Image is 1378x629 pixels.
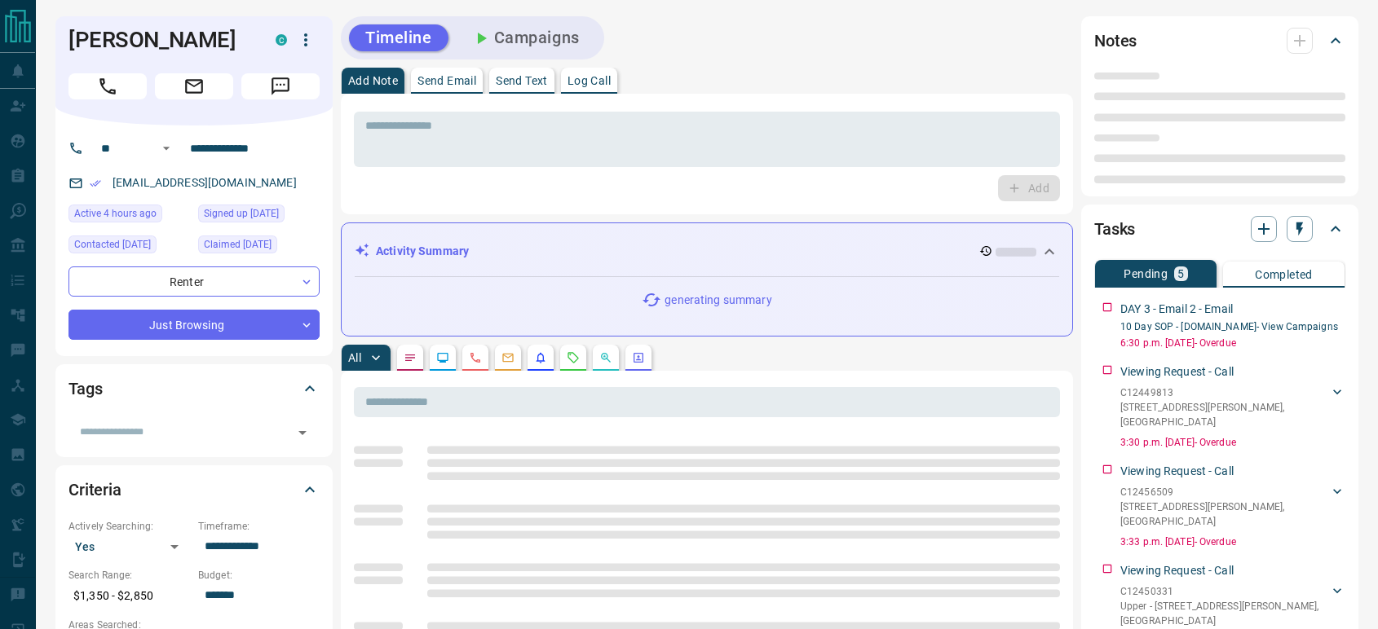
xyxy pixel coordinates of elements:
h1: [PERSON_NAME] [68,27,251,53]
p: 6:30 p.m. [DATE] - Overdue [1120,336,1345,350]
button: Open [291,421,314,444]
div: C12456509[STREET_ADDRESS][PERSON_NAME],[GEOGRAPHIC_DATA] [1120,482,1345,532]
p: Search Range: [68,568,190,583]
div: Tasks [1094,209,1345,249]
h2: Criteria [68,477,121,503]
p: Log Call [568,75,611,86]
svg: Lead Browsing Activity [436,351,449,364]
div: Activity Summary [355,236,1059,266]
svg: Notes [404,351,417,364]
p: 3:33 p.m. [DATE] - Overdue [1120,534,1345,549]
div: Just Browsing [68,310,320,340]
p: All [348,352,361,363]
p: 3:30 p.m. [DATE] - Overdue [1120,435,1345,450]
div: condos.ca [276,34,287,46]
h2: Tasks [1094,216,1135,242]
span: Call [68,73,147,99]
div: Thu Oct 02 2025 [68,235,190,258]
h2: Tags [68,376,102,402]
span: Signed up [DATE] [204,205,279,222]
p: Upper - [STREET_ADDRESS][PERSON_NAME] , [GEOGRAPHIC_DATA] [1120,599,1329,628]
p: [STREET_ADDRESS][PERSON_NAME] , [GEOGRAPHIC_DATA] [1120,499,1329,529]
p: Completed [1255,269,1313,280]
div: Mon Oct 13 2025 [68,205,190,227]
div: Yes [68,534,190,560]
p: C12456509 [1120,485,1329,499]
svg: Calls [469,351,482,364]
div: Tags [68,369,320,408]
p: C12450331 [1120,584,1329,599]
a: 10 Day SOP - [DOMAIN_NAME]- View Campaigns [1120,321,1338,332]
p: Pending [1124,268,1168,279]
span: Email [155,73,233,99]
svg: Agent Actions [632,351,645,364]
p: Timeframe: [198,519,320,534]
svg: Listing Alerts [534,351,547,364]
div: Criteria [68,470,320,509]
svg: Emails [501,351,515,364]
p: Add Note [348,75,398,86]
div: Notes [1094,21,1345,60]
svg: Email Verified [90,178,101,189]
button: Timeline [349,24,448,51]
p: Viewing Request - Call [1120,562,1234,579]
svg: Requests [567,351,580,364]
div: C12449813[STREET_ADDRESS][PERSON_NAME],[GEOGRAPHIC_DATA] [1120,382,1345,433]
p: Viewing Request - Call [1120,363,1234,380]
p: Budget: [198,568,320,583]
p: DAY 3 - Email 2 - Email [1120,301,1233,318]
span: Active 4 hours ago [74,205,157,222]
div: Renter [68,266,320,297]
p: Activity Summary [376,243,469,260]
p: [STREET_ADDRESS][PERSON_NAME] , [GEOGRAPHIC_DATA] [1120,400,1329,429]
p: Send Email [417,75,476,86]
span: Contacted [DATE] [74,236,151,253]
p: C12449813 [1120,385,1329,400]
p: Viewing Request - Call [1120,463,1234,480]
p: Actively Searching: [68,519,190,534]
p: generating summary [665,292,771,309]
svg: Opportunities [599,351,612,364]
p: 5 [1177,268,1184,279]
div: Thu Oct 02 2025 [198,235,320,258]
p: $1,350 - $2,850 [68,583,190,609]
span: Claimed [DATE] [204,236,272,253]
h2: Notes [1094,28,1137,54]
p: Send Text [496,75,548,86]
div: Thu Oct 02 2025 [198,205,320,227]
button: Campaigns [455,24,596,51]
button: Open [157,139,176,158]
a: [EMAIL_ADDRESS][DOMAIN_NAME] [113,176,297,189]
span: Message [241,73,320,99]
